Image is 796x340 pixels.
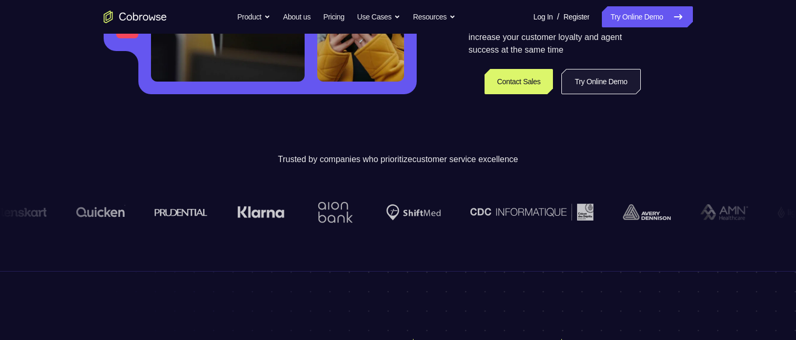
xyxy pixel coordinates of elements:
a: Contact Sales [485,69,553,94]
a: Log In [533,6,553,27]
img: Klarna [237,206,284,218]
img: prudential [154,208,207,216]
button: Use Cases [357,6,400,27]
button: Resources [413,6,456,27]
img: Aion Bank [314,191,356,234]
img: Shiftmed [386,204,440,221]
p: Knock down communication barriers and increase your customer loyalty and agent success at the sam... [469,18,641,56]
button: Product [237,6,270,27]
span: / [557,11,559,23]
span: customer service excellence [412,155,518,164]
a: Pricing [323,6,344,27]
a: Go to the home page [104,11,167,23]
a: About us [283,6,310,27]
img: avery-dennison [622,204,670,220]
a: Try Online Demo [602,6,692,27]
img: CDC Informatique [470,204,593,220]
a: Try Online Demo [561,69,640,94]
a: Register [563,6,589,27]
